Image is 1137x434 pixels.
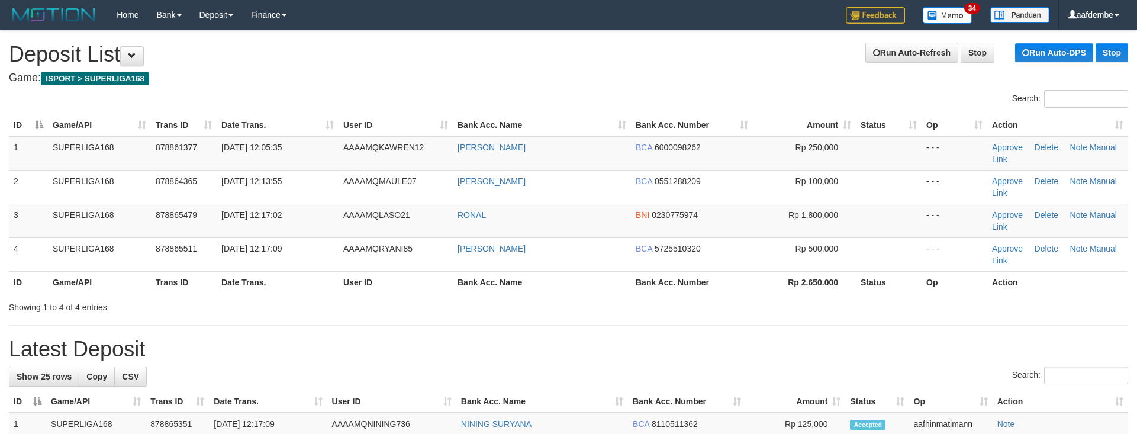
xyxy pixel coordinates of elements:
[1035,143,1058,152] a: Delete
[458,176,526,186] a: [PERSON_NAME]
[992,210,1117,232] a: Manual Link
[122,372,139,381] span: CSV
[151,271,217,293] th: Trans ID
[992,176,1117,198] a: Manual Link
[9,6,99,24] img: MOTION_logo.png
[343,176,417,186] span: AAAAMQMAULE07
[992,244,1117,265] a: Manual Link
[990,7,1049,23] img: panduan.png
[993,391,1128,413] th: Action: activate to sort column ascending
[9,204,48,237] td: 3
[1012,90,1128,108] label: Search:
[339,114,453,136] th: User ID: activate to sort column ascending
[217,114,339,136] th: Date Trans.: activate to sort column ascending
[221,210,282,220] span: [DATE] 12:17:02
[992,244,1023,253] a: Approve
[1035,210,1058,220] a: Delete
[48,204,151,237] td: SUPERLIGA168
[636,143,652,152] span: BCA
[114,367,147,387] a: CSV
[628,391,746,413] th: Bank Acc. Number: activate to sort column ascending
[922,136,987,171] td: - - -
[9,72,1128,84] h4: Game:
[9,337,1128,361] h1: Latest Deposit
[865,43,958,63] a: Run Auto-Refresh
[41,72,149,85] span: ISPORT > SUPERLIGA168
[209,391,327,413] th: Date Trans.: activate to sort column ascending
[845,391,909,413] th: Status: activate to sort column ascending
[655,143,701,152] span: Copy 6000098262 to clipboard
[9,170,48,204] td: 2
[48,271,151,293] th: Game/API
[846,7,905,24] img: Feedback.jpg
[343,210,410,220] span: AAAAMQLASO21
[456,391,628,413] th: Bank Acc. Name: activate to sort column ascending
[1035,244,1058,253] a: Delete
[339,271,453,293] th: User ID
[655,244,701,253] span: Copy 5725510320 to clipboard
[636,244,652,253] span: BCA
[86,372,107,381] span: Copy
[221,143,282,152] span: [DATE] 12:05:35
[48,136,151,171] td: SUPERLIGA168
[922,114,987,136] th: Op: activate to sort column ascending
[151,114,217,136] th: Trans ID: activate to sort column ascending
[922,170,987,204] td: - - -
[909,391,993,413] th: Op: activate to sort column ascending
[48,114,151,136] th: Game/API: activate to sort column ascending
[1070,244,1088,253] a: Note
[997,419,1015,429] a: Note
[1096,43,1128,62] a: Stop
[992,143,1023,152] a: Approve
[992,210,1023,220] a: Approve
[156,143,197,152] span: 878861377
[1012,367,1128,384] label: Search:
[652,210,698,220] span: Copy 0230775974 to clipboard
[9,237,48,271] td: 4
[987,114,1128,136] th: Action: activate to sort column ascending
[156,210,197,220] span: 878865479
[633,419,649,429] span: BCA
[795,244,838,253] span: Rp 500,000
[9,391,46,413] th: ID: activate to sort column descending
[343,143,424,152] span: AAAAMQKAWREN12
[961,43,994,63] a: Stop
[48,170,151,204] td: SUPERLIGA168
[156,176,197,186] span: 878864365
[753,114,856,136] th: Amount: activate to sort column ascending
[461,419,532,429] a: NINING SURYANA
[795,176,838,186] span: Rp 100,000
[850,420,885,430] span: Accepted
[856,114,922,136] th: Status: activate to sort column ascending
[856,271,922,293] th: Status
[753,271,856,293] th: Rp 2.650.000
[652,419,698,429] span: Copy 8110511362 to clipboard
[636,210,649,220] span: BNI
[631,114,753,136] th: Bank Acc. Number: activate to sort column ascending
[221,176,282,186] span: [DATE] 12:13:55
[1044,90,1128,108] input: Search:
[156,244,197,253] span: 878865511
[343,244,413,253] span: AAAAMQRYANI85
[636,176,652,186] span: BCA
[458,244,526,253] a: [PERSON_NAME]
[795,143,838,152] span: Rp 250,000
[992,143,1117,164] a: Manual Link
[1070,143,1088,152] a: Note
[453,114,631,136] th: Bank Acc. Name: activate to sort column ascending
[631,271,753,293] th: Bank Acc. Number
[1015,43,1093,62] a: Run Auto-DPS
[923,7,972,24] img: Button%20Memo.svg
[1035,176,1058,186] a: Delete
[922,237,987,271] td: - - -
[146,391,209,413] th: Trans ID: activate to sort column ascending
[79,367,115,387] a: Copy
[655,176,701,186] span: Copy 0551288209 to clipboard
[1044,367,1128,384] input: Search:
[221,244,282,253] span: [DATE] 12:17:09
[46,391,146,413] th: Game/API: activate to sort column ascending
[9,297,465,313] div: Showing 1 to 4 of 4 entries
[964,3,980,14] span: 34
[746,391,845,413] th: Amount: activate to sort column ascending
[987,271,1128,293] th: Action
